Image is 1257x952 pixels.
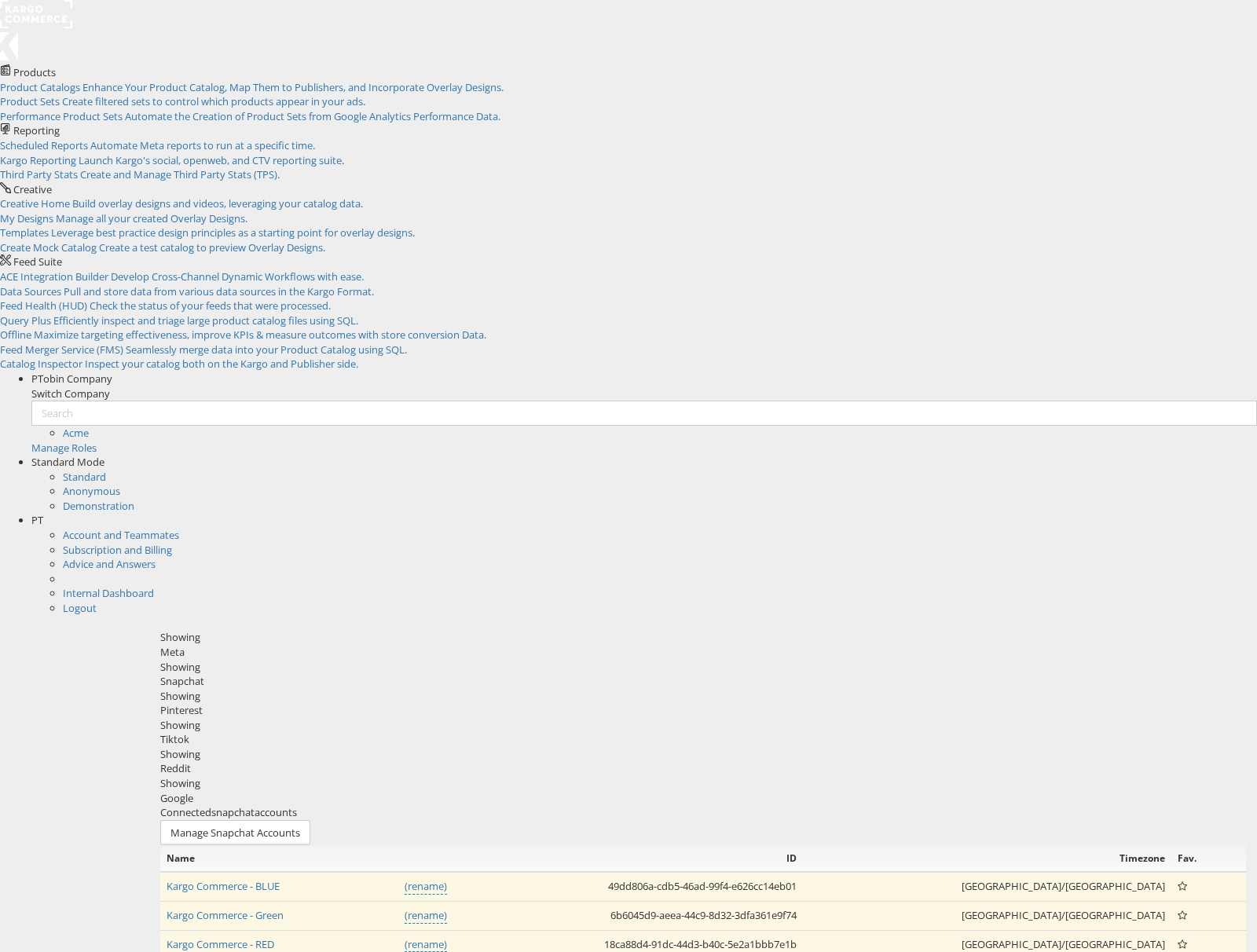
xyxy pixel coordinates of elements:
a: Logout [63,601,97,615]
input: Search [31,401,1257,426]
div: Snapchat [160,674,1246,689]
div: Connected accounts [160,805,1246,820]
a: Internal Dashboard [63,586,154,600]
a: Anonymous [63,484,120,498]
td: 49dd806a-cdb5-46ad-99f4-e626cc14eb01 [453,872,803,901]
a: Account and Teammates [63,528,179,542]
td: 6b6045d9-aeea-44c9-8d32-3dfa361e9f74 [453,901,803,930]
a: Acme [63,426,89,440]
span: Develop Cross-Channel Dynamic Workflows with ease. [111,269,364,284]
span: Enhance Your Product Catalog, Map Them to Publishers, and Incorporate Overlay Designs. [82,80,504,94]
a: Advice and Answers [63,557,156,571]
span: Create and Manage Third Party Stats (TPS). [80,167,280,181]
a: (rename) [405,879,447,895]
div: Showing [160,630,1246,645]
td: [GEOGRAPHIC_DATA]/[GEOGRAPHIC_DATA] [803,901,1171,930]
a: Kargo Commerce - Green [167,908,284,922]
span: Create a test catalog to preview Overlay Designs. [99,240,325,254]
div: Switch Company [31,386,1257,401]
span: Reporting [13,123,60,137]
div: Meta [160,645,1246,660]
a: Kargo Commerce - RED [167,937,274,951]
div: Pinterest [160,703,1246,718]
div: Showing [160,776,1246,791]
div: Reddit [160,761,1246,776]
span: Maximize targeting effectiveness, improve KPIs & measure outcomes with store conversion Data. [34,328,486,342]
span: Leverage best practice design principles as a starting point for overlay designs. [51,225,415,240]
a: Standard [63,470,106,484]
div: Showing [160,660,1246,675]
a: Subscription and Billing [63,543,172,557]
span: Automate Meta reports to run at a specific time. [90,138,315,152]
span: PTobin Company [31,372,112,386]
a: Manage Roles [31,441,97,455]
span: Efficiently inspect and triage large product catalog files using SQL. [53,313,358,328]
button: Manage Snapchat Accounts [160,820,310,846]
span: Launch Kargo's social, openweb, and CTV reporting suite. [79,153,344,167]
span: Manage all your created Overlay Designs. [56,211,247,225]
a: Demonstration [63,499,134,513]
span: Pull and store data from various data sources in the Kargo Format. [64,284,374,298]
span: Seamlessly merge data into your Product Catalog using SQL. [126,342,407,357]
span: Create filtered sets to control which products appear in your ads. [62,94,365,108]
span: Build overlay designs and videos, leveraging your catalog data. [72,196,363,211]
div: Showing [160,689,1246,704]
span: Automate the Creation of Product Sets from Google Analytics Performance Data. [125,109,500,123]
div: Showing [160,747,1246,762]
a: Kargo Commerce - BLUE [167,879,280,893]
td: [GEOGRAPHIC_DATA]/[GEOGRAPHIC_DATA] [803,872,1171,901]
th: Name [160,845,453,872]
div: Showing [160,718,1246,733]
th: ID [453,845,803,872]
span: Inspect your catalog both on the Kargo and Publisher side. [85,357,358,371]
span: PT [31,513,43,527]
a: (rename) [405,908,447,924]
span: Standard Mode [31,455,104,469]
span: Check the status of your feeds that were processed. [90,298,331,313]
th: Timezone [803,845,1171,872]
th: Fav. [1171,845,1225,872]
span: Feed Suite [13,254,62,269]
span: snapchat [211,805,255,819]
div: Google [160,791,1246,806]
span: Products [13,65,56,79]
span: Creative [13,182,52,196]
div: Tiktok [160,732,1246,747]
